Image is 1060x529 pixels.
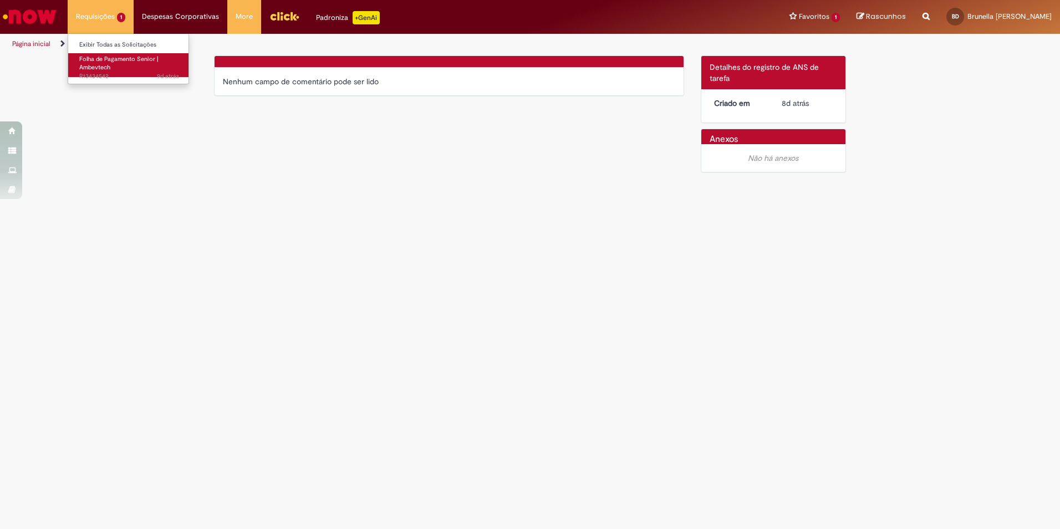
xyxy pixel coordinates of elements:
[8,34,699,54] ul: Trilhas de página
[76,11,115,22] span: Requisições
[316,11,380,24] div: Padroniza
[799,11,829,22] span: Favoritos
[782,98,833,109] div: 21/08/2025 21:46:17
[142,11,219,22] span: Despesas Corporativas
[79,72,179,81] span: R13434542
[866,11,906,22] span: Rascunhos
[857,12,906,22] a: Rascunhos
[269,8,299,24] img: click_logo_yellow_360x200.png
[157,72,179,80] time: 21/08/2025 07:56:27
[353,11,380,24] p: +GenAi
[79,55,159,72] span: Folha de Pagamento Senior | Ambevtech
[1,6,58,28] img: ServiceNow
[967,12,1052,21] span: Brunella [PERSON_NAME]
[12,39,50,48] a: Página inicial
[710,62,819,83] span: Detalhes do registro de ANS de tarefa
[952,13,959,20] span: BD
[236,11,253,22] span: More
[748,153,798,163] em: Não há anexos
[782,98,809,108] span: 8d atrás
[117,13,125,22] span: 1
[223,76,675,87] div: Nenhum campo de comentário pode ser lido
[832,13,840,22] span: 1
[68,33,189,84] ul: Requisições
[710,135,738,145] h2: Anexos
[68,39,190,51] a: Exibir Todas as Solicitações
[706,98,774,109] dt: Criado em
[157,72,179,80] span: 9d atrás
[68,53,190,77] a: Aberto R13434542 : Folha de Pagamento Senior | Ambevtech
